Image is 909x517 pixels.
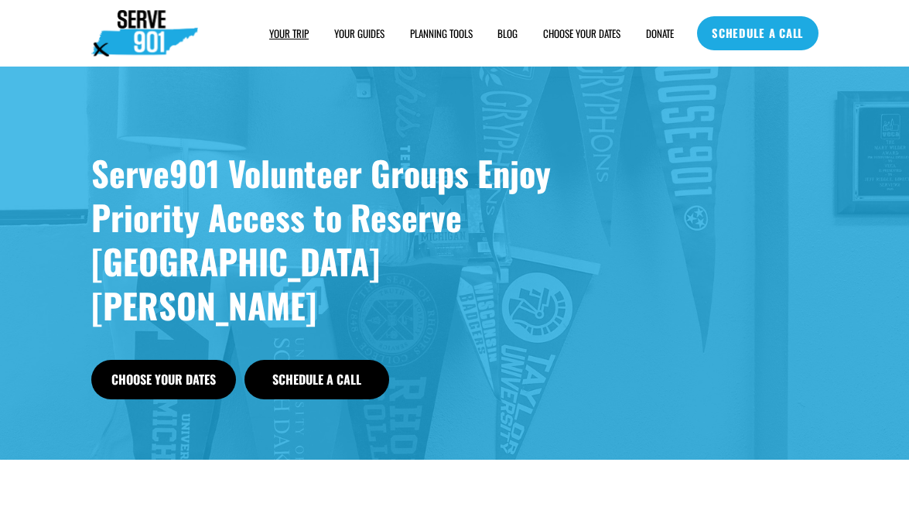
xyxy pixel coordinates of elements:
[697,16,818,50] a: SCHEDULE A CALL
[91,147,559,330] strong: Serve901 Volunteer Groups Enjoy Priority Access to Reserve [GEOGRAPHIC_DATA][PERSON_NAME]
[244,360,389,399] a: Schedule a Call
[646,25,674,41] a: DONATE
[410,26,473,40] span: PLANNING TOOLS
[269,26,309,40] span: YOUR TRIP
[497,25,518,41] a: BLOG
[543,25,620,41] a: CHOOSE YOUR DATES
[91,360,236,399] a: Choose Your Dates
[410,25,473,41] a: folder dropdown
[334,25,384,41] a: YOUR GUIDES
[269,25,309,41] a: folder dropdown
[91,10,198,56] img: Serve901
